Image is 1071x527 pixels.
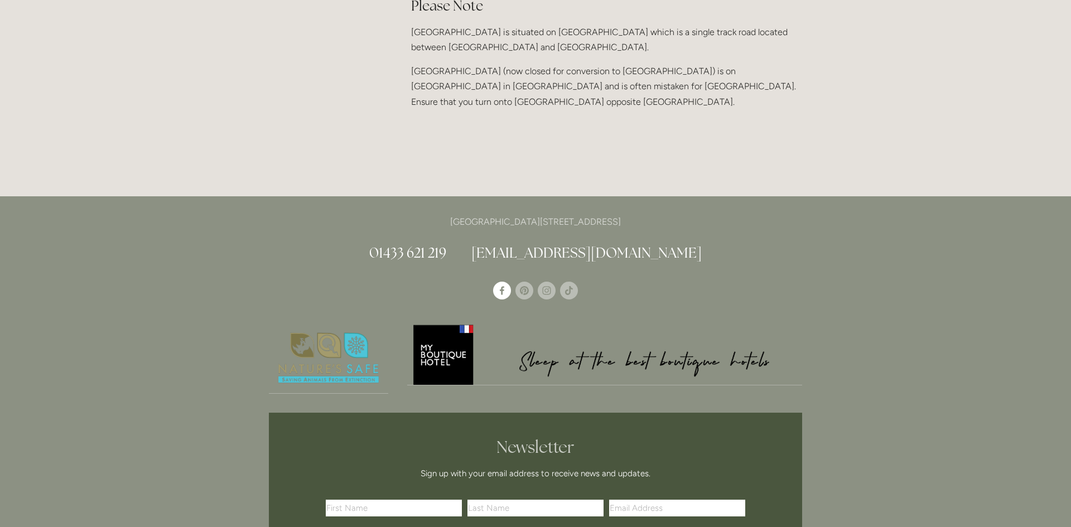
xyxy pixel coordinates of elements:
input: First Name [326,500,462,516]
a: 01433 621 219 [369,244,446,262]
img: My Boutique Hotel - Logo [407,323,803,385]
a: [EMAIL_ADDRESS][DOMAIN_NAME] [471,244,702,262]
a: Losehill House Hotel & Spa [493,282,511,299]
h2: Newsletter [330,437,741,457]
input: Email Address [609,500,745,516]
p: [GEOGRAPHIC_DATA] (now closed for conversion to [GEOGRAPHIC_DATA]) is on [GEOGRAPHIC_DATA] in [GE... [411,64,802,109]
p: Sign up with your email address to receive news and updates. [330,467,741,480]
a: Pinterest [515,282,533,299]
img: Nature's Safe - Logo [269,323,388,393]
input: Last Name [467,500,604,516]
a: Instagram [538,282,556,299]
p: [GEOGRAPHIC_DATA][STREET_ADDRESS] [269,214,802,229]
a: Nature's Safe - Logo [269,323,388,394]
p: [GEOGRAPHIC_DATA] is situated on [GEOGRAPHIC_DATA] which is a single track road located between [... [411,25,802,55]
a: TikTok [560,282,578,299]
